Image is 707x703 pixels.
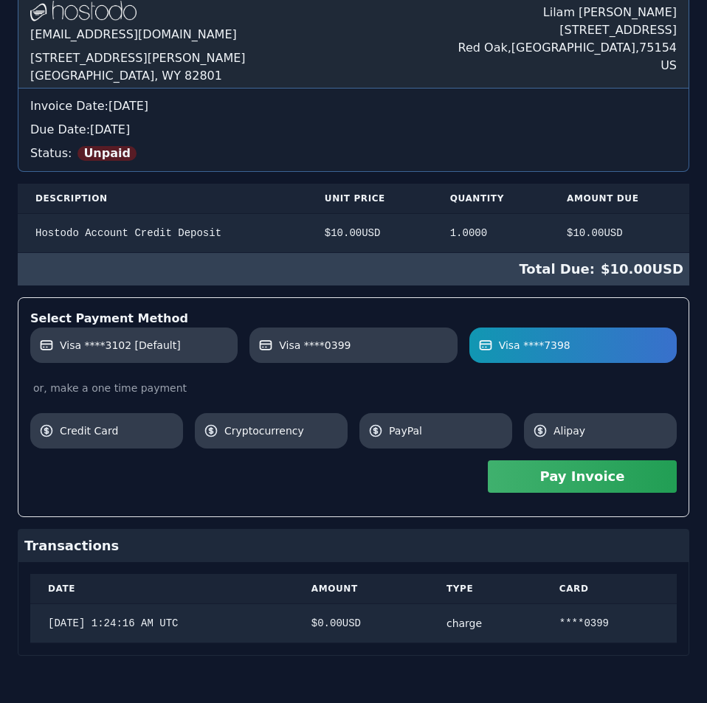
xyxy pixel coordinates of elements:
[488,460,677,493] button: Pay Invoice
[48,616,276,631] div: [DATE] 1:24:16 AM UTC
[446,616,524,631] div: charge
[542,574,677,604] th: Card
[30,1,137,23] img: Logo
[30,139,677,162] div: Status:
[458,21,677,39] div: [STREET_ADDRESS]
[458,57,677,75] div: US
[432,184,549,214] th: Quantity
[18,253,689,285] div: $ 10.00 USD
[553,423,668,438] span: Alipay
[60,423,174,438] span: Credit Card
[35,226,289,240] div: Hostodo Account Credit Deposit
[30,381,677,395] div: or, make a one time payment
[30,67,246,85] div: [GEOGRAPHIC_DATA], WY 82801
[519,259,601,280] span: Total Due:
[549,184,689,214] th: Amount Due
[30,574,294,604] th: Date
[18,184,307,214] th: Description
[60,338,181,353] span: Visa ****3102 [Default]
[224,423,339,438] span: Cryptocurrency
[30,121,677,139] div: Due Date: [DATE]
[77,146,137,161] span: Unpaid
[294,574,429,604] th: Amount
[311,616,411,631] div: $ 0.00 USD
[325,226,415,240] div: $ 10.00 USD
[429,574,542,604] th: Type
[450,226,531,240] div: 1.0000
[389,423,503,438] span: PayPal
[458,39,677,57] div: Red Oak , [GEOGRAPHIC_DATA] , 75154
[307,184,432,214] th: Unit Price
[18,530,689,562] div: Transactions
[30,97,677,115] div: Invoice Date: [DATE]
[30,23,246,49] div: [EMAIL_ADDRESS][DOMAIN_NAME]
[567,226,672,240] div: $ 10.00 USD
[30,310,677,328] div: Select Payment Method
[30,49,246,67] div: [STREET_ADDRESS][PERSON_NAME]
